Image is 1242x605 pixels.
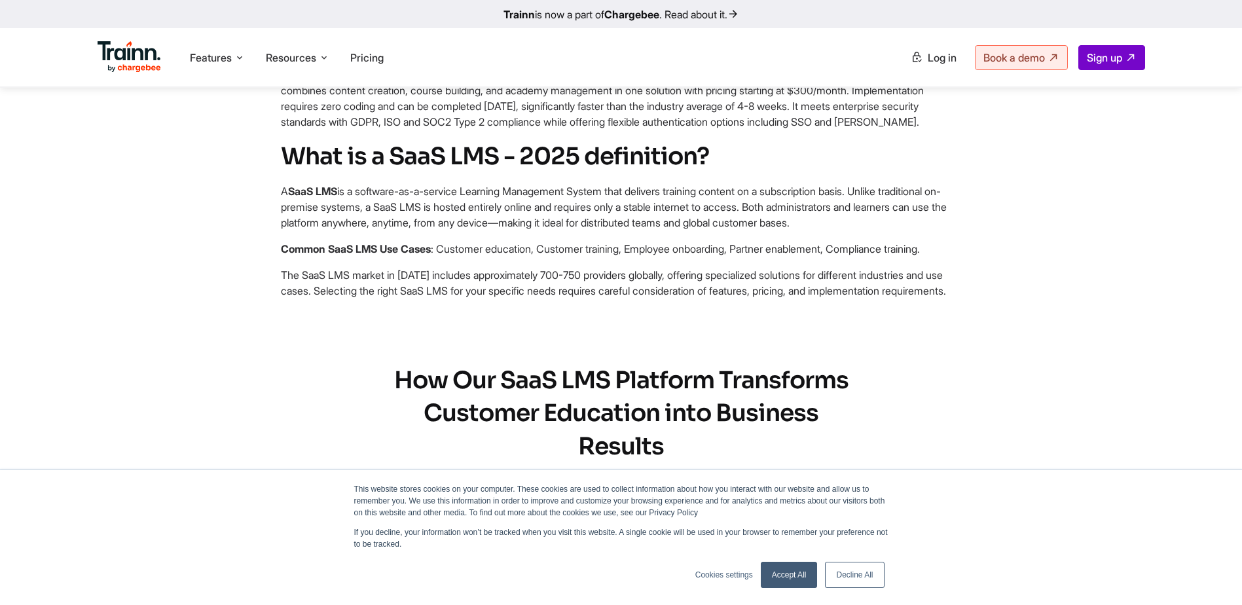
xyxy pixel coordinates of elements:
b: Common SaaS LMS Use Cases [281,242,431,255]
img: Trainn Logo [98,41,162,73]
a: Sign up [1078,45,1145,70]
b: Trainn [503,8,535,21]
b: Chargebee [604,8,659,21]
span: Log in [928,51,957,64]
a: Cookies settings [695,569,753,581]
h2: How Our SaaS LMS Platform Transforms Customer Education into Business Results [392,364,850,463]
a: Log in [903,46,964,69]
p: The SaaS LMS market in [DATE] includes approximately 700-750 providers globally, offering special... [281,267,962,299]
p: : Customer education, Customer training, Employee onboarding, Partner enablement, Compliance trai... [281,241,962,257]
b: SaaS LMS [288,185,337,198]
p: If you decline, your information won’t be tracked when you visit this website. A single cookie wi... [354,526,888,550]
span: Resources [266,50,316,65]
a: Accept All [761,562,818,588]
a: Book a demo [975,45,1068,70]
p: Trainn is a top-rated SaaS LMS (4.7/5 on G2) specifically designed for customer training and educ... [281,67,962,130]
span: Features [190,50,232,65]
h2: What is a SaaS LMS - 2025 definition? [281,140,962,173]
p: This website stores cookies on your computer. These cookies are used to collect information about... [354,483,888,519]
span: Book a demo [983,51,1045,64]
a: Decline All [825,562,884,588]
p: A is a software-as-a-service Learning Management System that delivers training content on a subsc... [281,183,962,230]
span: Sign up [1087,51,1122,64]
a: Pricing [350,51,384,64]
